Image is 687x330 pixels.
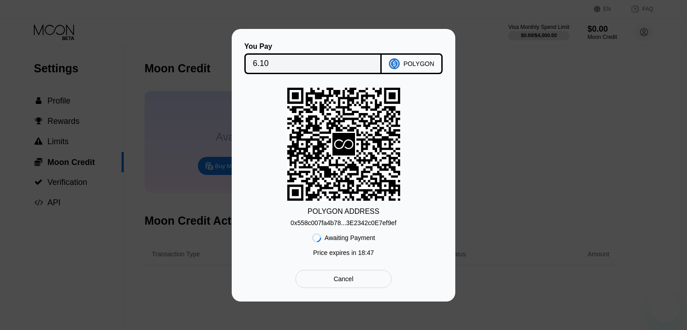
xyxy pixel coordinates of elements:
[334,275,354,283] div: Cancel
[358,249,374,256] span: 18 : 47
[308,207,379,216] div: POLYGON ADDRESS
[313,249,374,256] div: Price expires in
[290,219,396,226] div: 0x558c007fa4b78...3E2342c0E7ef9ef
[290,216,396,226] div: 0x558c007fa4b78...3E2342c0E7ef9ef
[245,42,442,74] div: You PayPOLYGON
[651,294,680,323] iframe: Button to launch messaging window
[325,234,375,241] div: Awaiting Payment
[295,270,392,288] div: Cancel
[403,60,434,67] div: POLYGON
[244,42,382,51] div: You Pay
